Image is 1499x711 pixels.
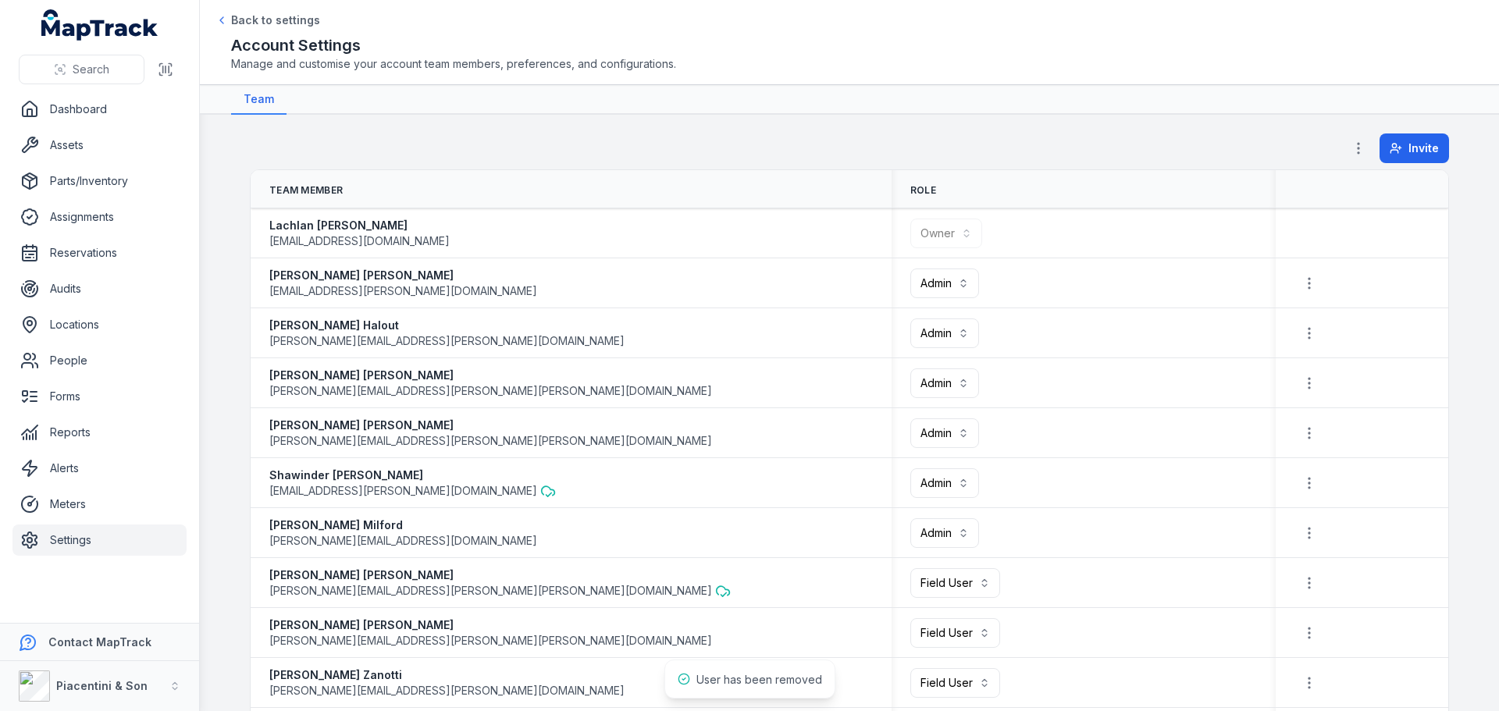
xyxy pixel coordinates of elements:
[269,533,537,549] span: [PERSON_NAME][EMAIL_ADDRESS][DOMAIN_NAME]
[269,184,343,197] span: Team Member
[269,283,537,299] span: [EMAIL_ADDRESS][PERSON_NAME][DOMAIN_NAME]
[48,635,151,649] strong: Contact MapTrack
[231,12,320,28] span: Back to settings
[269,318,625,333] strong: [PERSON_NAME] Halout
[231,34,1468,56] h2: Account Settings
[73,62,109,77] span: Search
[12,417,187,448] a: Reports
[269,633,712,649] span: [PERSON_NAME][EMAIL_ADDRESS][PERSON_NAME][PERSON_NAME][DOMAIN_NAME]
[269,667,625,683] strong: [PERSON_NAME] Zanotti
[910,568,1000,598] button: Field User
[12,524,187,556] a: Settings
[910,618,1000,648] button: Field User
[269,233,450,249] span: [EMAIL_ADDRESS][DOMAIN_NAME]
[12,237,187,268] a: Reservations
[269,218,450,233] strong: Lachlan [PERSON_NAME]
[910,668,1000,698] button: Field User
[269,583,712,599] span: [PERSON_NAME][EMAIL_ADDRESS][PERSON_NAME][PERSON_NAME][DOMAIN_NAME]
[231,56,1468,72] span: Manage and customise your account team members, preferences, and configurations.
[12,201,187,233] a: Assignments
[12,309,187,340] a: Locations
[269,433,712,449] span: [PERSON_NAME][EMAIL_ADDRESS][PERSON_NAME][PERSON_NAME][DOMAIN_NAME]
[12,489,187,520] a: Meters
[12,273,187,304] a: Audits
[269,683,625,699] span: [PERSON_NAME][EMAIL_ADDRESS][PERSON_NAME][DOMAIN_NAME]
[269,333,625,349] span: [PERSON_NAME][EMAIL_ADDRESS][PERSON_NAME][DOMAIN_NAME]
[269,483,537,499] span: [EMAIL_ADDRESS][PERSON_NAME][DOMAIN_NAME]
[910,318,979,348] button: Admin
[910,518,979,548] button: Admin
[910,184,936,197] span: Role
[12,345,187,376] a: People
[269,617,712,633] strong: [PERSON_NAME] [PERSON_NAME]
[215,12,320,28] a: Back to settings
[910,368,979,398] button: Admin
[56,679,148,692] strong: Piacentini & Son
[12,94,187,125] a: Dashboard
[269,467,556,483] strong: Shawinder [PERSON_NAME]
[19,55,144,84] button: Search
[1380,133,1449,163] button: Invite
[910,418,979,448] button: Admin
[269,418,712,433] strong: [PERSON_NAME] [PERSON_NAME]
[12,453,187,484] a: Alerts
[696,673,822,686] span: User has been removed
[269,268,537,283] strong: [PERSON_NAME] [PERSON_NAME]
[269,567,731,583] strong: [PERSON_NAME] [PERSON_NAME]
[41,9,158,41] a: MapTrack
[269,368,712,383] strong: [PERSON_NAME] [PERSON_NAME]
[1408,140,1439,156] span: Invite
[269,383,712,399] span: [PERSON_NAME][EMAIL_ADDRESS][PERSON_NAME][PERSON_NAME][DOMAIN_NAME]
[910,268,979,298] button: Admin
[12,165,187,197] a: Parts/Inventory
[12,381,187,412] a: Forms
[269,517,537,533] strong: [PERSON_NAME] Milford
[231,85,287,115] a: Team
[910,468,979,498] button: Admin
[12,130,187,161] a: Assets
